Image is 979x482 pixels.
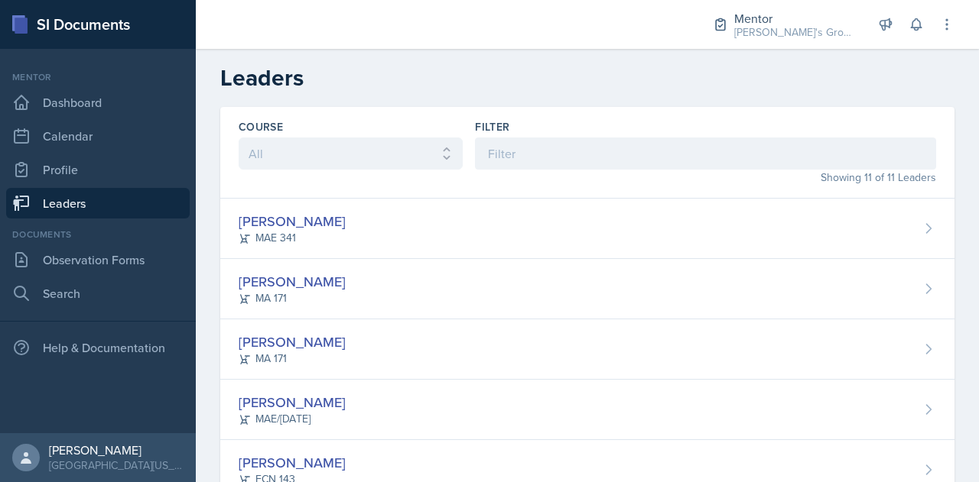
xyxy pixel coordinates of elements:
a: [PERSON_NAME] MA 171 [220,319,955,380]
div: Documents [6,228,190,241]
div: MA 171 [239,290,346,306]
div: [PERSON_NAME] [239,332,346,352]
div: [GEOGRAPHIC_DATA][US_STATE] in [GEOGRAPHIC_DATA] [49,458,184,473]
label: Filter [475,119,509,134]
a: [PERSON_NAME] MA 171 [220,259,955,319]
label: Course [239,119,283,134]
a: Calendar [6,121,190,151]
div: Mentor [6,70,190,84]
div: [PERSON_NAME] [239,452,346,473]
div: MAE/[DATE] [239,411,346,427]
a: Search [6,278,190,309]
div: MA 171 [239,351,346,367]
div: MAE 341 [239,230,346,246]
div: Help & Documentation [6,332,190,363]
a: [PERSON_NAME] MAE/[DATE] [220,380,955,440]
a: [PERSON_NAME] MAE 341 [220,199,955,259]
a: Profile [6,154,190,185]
a: Dashboard [6,87,190,118]
div: [PERSON_NAME] [239,271,346,292]
h2: Leaders [220,64,955,92]
div: [PERSON_NAME]'s Groups / Fall 2025 [734,24,857,40]
a: Observation Forms [6,244,190,275]
div: [PERSON_NAME] [239,392,346,412]
div: [PERSON_NAME] [49,442,184,458]
input: Filter [475,137,936,170]
div: Mentor [734,9,857,27]
a: Leaders [6,188,190,218]
div: Showing 11 of 11 Leaders [475,170,936,186]
div: [PERSON_NAME] [239,211,346,231]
